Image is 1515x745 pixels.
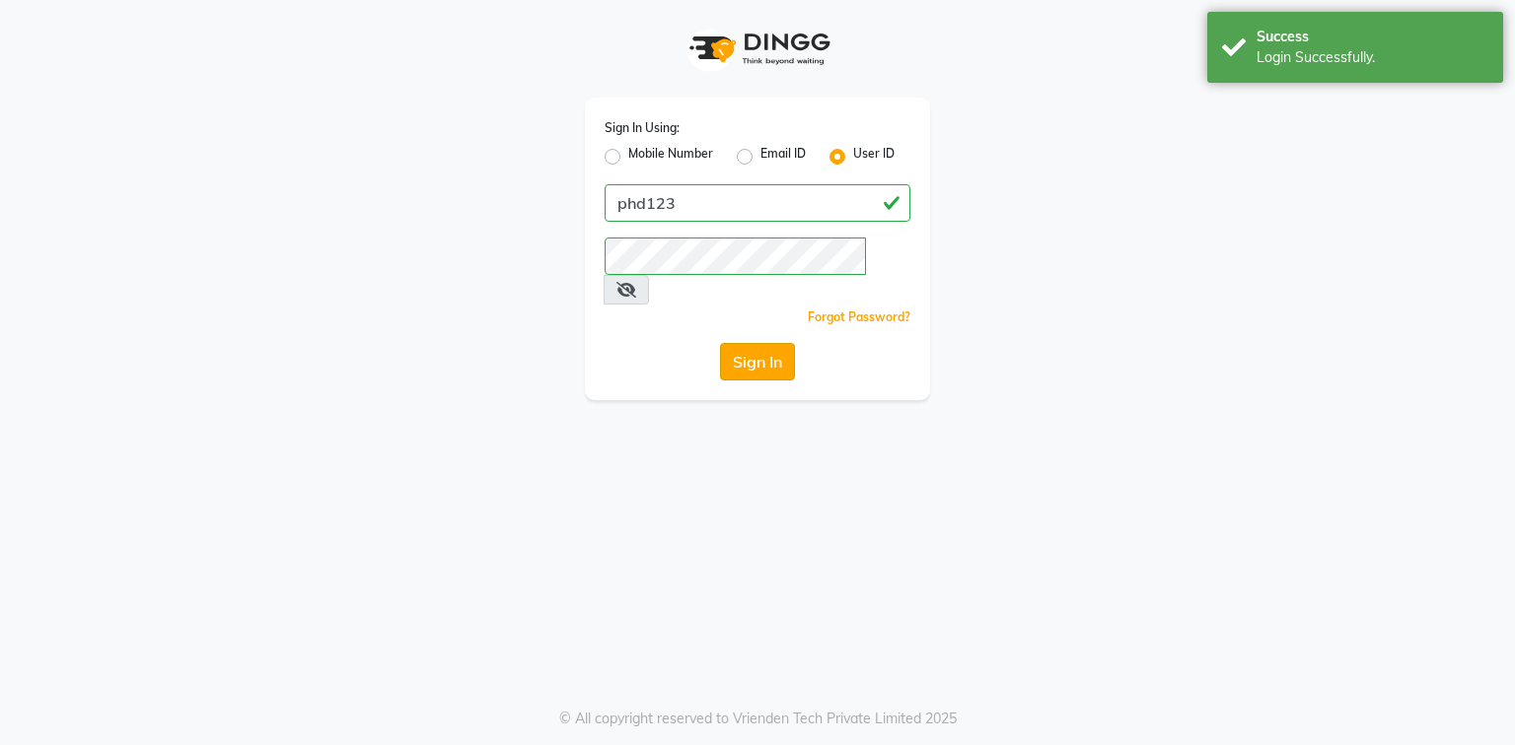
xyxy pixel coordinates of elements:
a: Forgot Password? [808,309,910,324]
label: Email ID [760,145,806,169]
label: Mobile Number [628,145,713,169]
div: Login Successfully. [1257,47,1488,68]
input: Username [605,184,910,222]
label: User ID [853,145,895,169]
button: Sign In [720,343,795,380]
input: Username [605,237,866,275]
label: Sign In Using: [605,119,680,137]
img: logo1.svg [679,20,836,78]
div: Success [1257,27,1488,47]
